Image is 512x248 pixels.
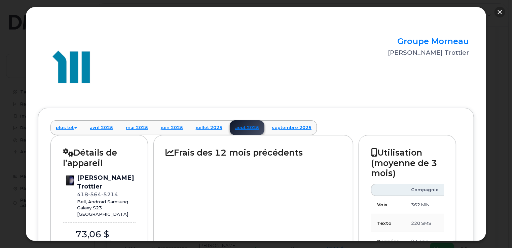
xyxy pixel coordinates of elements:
a: août 2025 [230,120,264,135]
strong: Texto [377,220,392,226]
div: Bell, Android Samsung Galaxy S23 [GEOGRAPHIC_DATA] [77,199,136,217]
th: Compagnie [405,184,445,196]
a: septembre 2025 [266,120,317,135]
div: [PERSON_NAME] Trottier [334,48,469,57]
td: 362 MIN [405,196,445,214]
a: juillet 2025 [190,120,228,135]
iframe: Messenger Launcher [483,219,507,243]
h2: Frais des 12 mois précédents [166,148,341,158]
div: [PERSON_NAME] Trottier [77,173,136,191]
h2: Utilisation (moyenne de 3 mois) [371,148,443,178]
a: juin 2025 [155,120,188,135]
div: 73,06 $ [63,228,122,241]
td: 220 SMS [405,214,445,232]
div: août 2025 [63,240,130,248]
strong: Données [377,239,399,244]
h2: Détails de l’appareil [63,148,135,168]
h2: Groupe Morneau [334,37,469,46]
a: mai 2025 [120,120,153,135]
strong: Voix [377,202,388,207]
